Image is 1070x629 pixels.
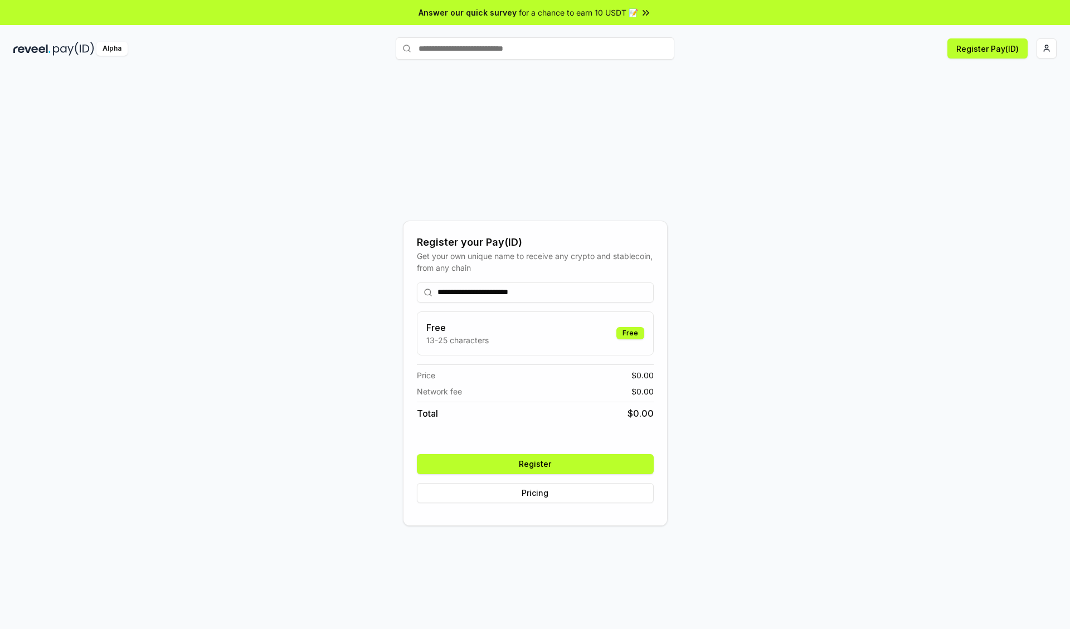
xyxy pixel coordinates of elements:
[631,386,654,397] span: $ 0.00
[616,327,644,339] div: Free
[417,407,438,420] span: Total
[628,407,654,420] span: $ 0.00
[947,38,1028,58] button: Register Pay(ID)
[417,250,654,274] div: Get your own unique name to receive any crypto and stablecoin, from any chain
[426,321,489,334] h3: Free
[53,42,94,56] img: pay_id
[419,7,517,18] span: Answer our quick survey
[417,369,435,381] span: Price
[13,42,51,56] img: reveel_dark
[417,235,654,250] div: Register your Pay(ID)
[96,42,128,56] div: Alpha
[417,454,654,474] button: Register
[426,334,489,346] p: 13-25 characters
[519,7,638,18] span: for a chance to earn 10 USDT 📝
[417,483,654,503] button: Pricing
[417,386,462,397] span: Network fee
[631,369,654,381] span: $ 0.00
